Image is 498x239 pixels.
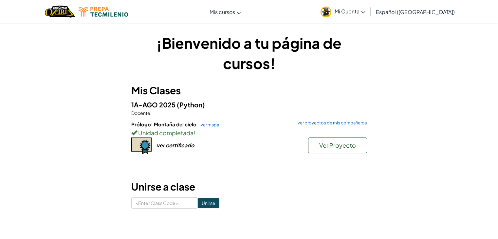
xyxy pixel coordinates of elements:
[79,7,128,17] img: Tecmilenio logo
[319,141,356,149] span: Ver Proyecto
[131,101,177,109] span: 1A-AGO 2025
[131,121,197,127] span: Prólogo: Montaña del cielo
[137,129,194,137] span: Unidad completada
[294,121,367,125] a: ver proyectos de mis compañeros
[131,33,367,73] h1: ¡Bienvenido a tu página de cursos!
[317,1,369,22] a: Mi Cuenta
[131,197,198,209] input: <Enter Class Code>
[373,3,458,21] a: Español ([GEOGRAPHIC_DATA])
[210,9,235,15] span: Mis cursos
[131,142,194,149] a: ver certificado
[197,122,219,127] a: ver mapa
[131,138,152,155] img: certificate-icon.png
[157,142,194,149] div: ver certificado
[131,179,367,194] h3: Unirse a clase
[45,5,75,18] img: Home
[131,110,150,116] span: Docente
[308,138,367,153] button: Ver Proyecto
[45,5,75,18] a: Ozaria by CodeCombat logo
[376,9,455,15] span: Español ([GEOGRAPHIC_DATA])
[131,83,367,98] h3: Mis Clases
[321,7,331,17] img: avatar
[335,8,365,15] span: Mi Cuenta
[177,101,205,109] span: (Python)
[194,129,195,137] span: !
[198,198,219,208] input: Unirse
[150,110,152,116] span: :
[206,3,244,21] a: Mis cursos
